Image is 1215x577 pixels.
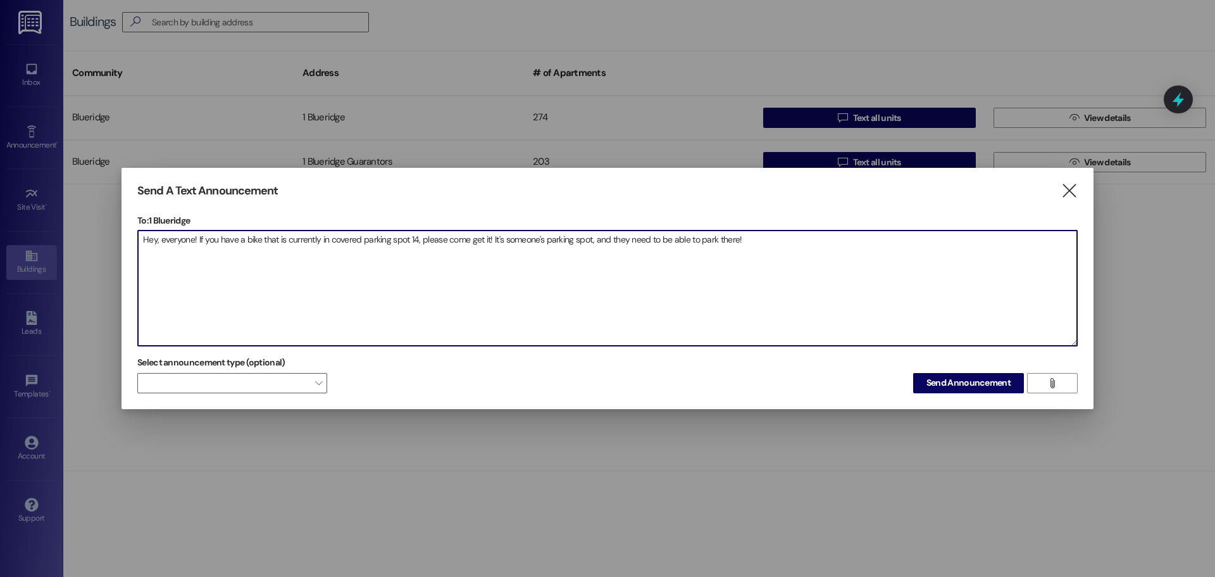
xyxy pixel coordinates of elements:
[137,214,1078,227] p: To: 1 Blueridge
[138,231,1077,346] textarea: Hey, everyone! If you have a bike that is currently in covered parking spot 14, please come get i...
[137,230,1078,346] div: Hey, everyone! If you have a bike that is currently in covered parking spot 14, please come get i...
[137,353,285,372] label: Select announcement type (optional)
[137,184,278,198] h3: Send A Text Announcement
[926,376,1011,390] span: Send Announcement
[913,373,1024,393] button: Send Announcement
[1047,378,1057,388] i: 
[1061,184,1078,198] i: 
